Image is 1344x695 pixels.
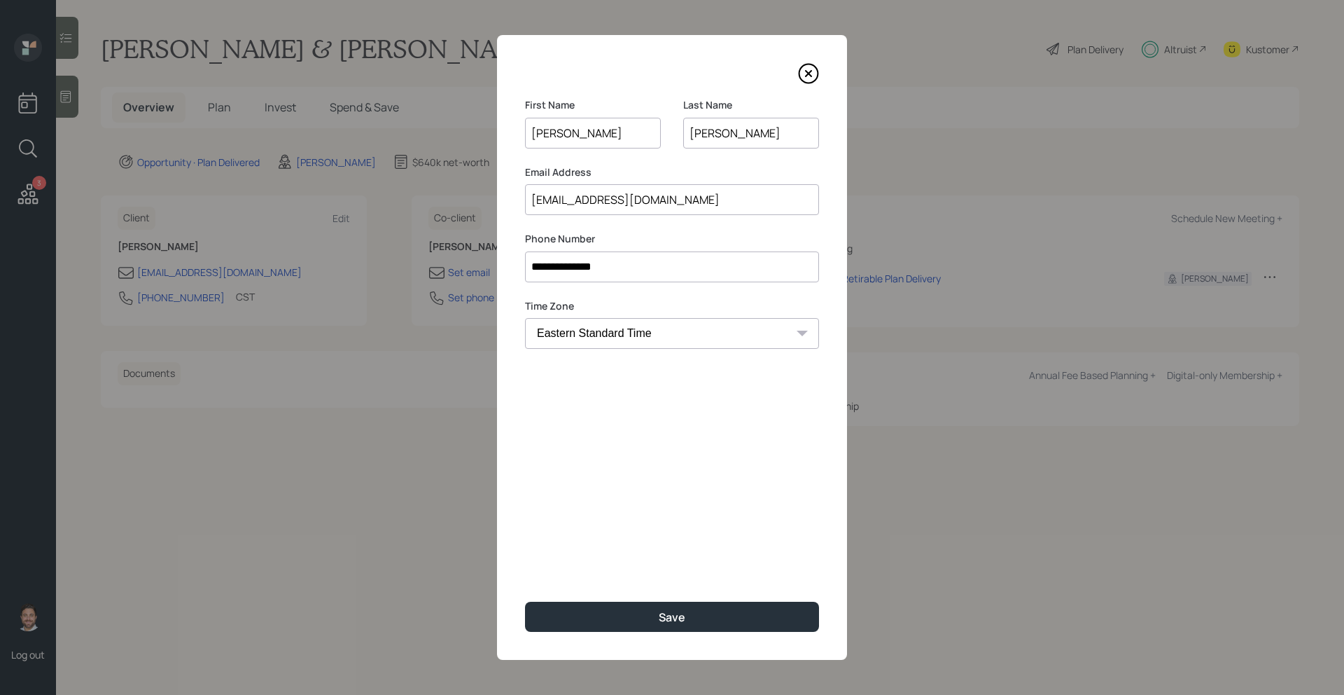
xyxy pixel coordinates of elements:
label: First Name [525,98,661,112]
button: Save [525,602,819,632]
label: Email Address [525,165,819,179]
label: Phone Number [525,232,819,246]
label: Time Zone [525,299,819,313]
label: Last Name [683,98,819,112]
div: Save [659,610,685,625]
